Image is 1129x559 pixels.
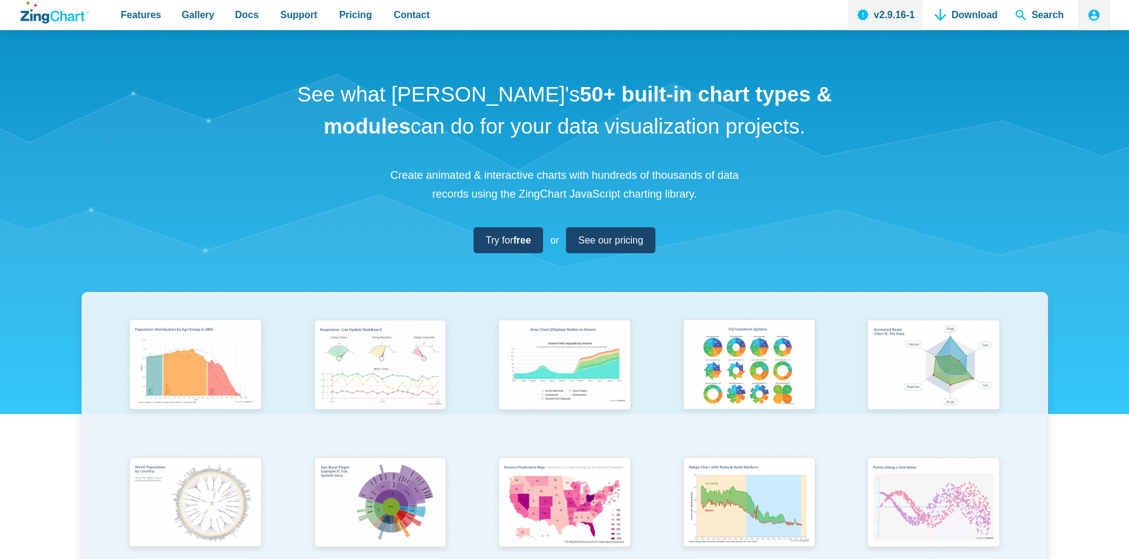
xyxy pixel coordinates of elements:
img: Population Distribution by Age Group in 2052 [121,314,269,419]
a: Responsive Live Update Dashboard [288,314,472,451]
span: See our pricing [578,232,643,248]
img: Range Chart with Rultes & Scale Markers [675,451,823,557]
img: Animated Radar Chart ft. Pet Data [860,314,1007,419]
p: Create animated & interactive charts with hundreds of thousands of data records using the ZingCha... [384,166,746,203]
img: Election Predictions Map [491,451,638,557]
strong: 50+ built-in chart types & modules [324,82,832,138]
span: Gallery [182,7,214,23]
a: Try forfree [474,227,543,253]
a: Area Chart (Displays Nodes on Hover) [472,314,657,451]
a: See our pricing [566,227,655,253]
span: Try for [486,232,531,248]
a: Population Distribution by Age Group in 2052 [103,314,288,451]
a: ZingChart Logo. Click to return to the homepage [21,1,89,24]
a: Animated Radar Chart ft. Pet Data [841,314,1026,451]
span: or [550,232,559,248]
span: Support [280,7,317,23]
h1: See what [PERSON_NAME]'s can do for your data visualization projects. [293,79,837,142]
strong: free [513,235,531,245]
img: Responsive Live Update Dashboard [306,314,454,419]
img: Sun Burst Plugin Example ft. File System Data [306,451,454,557]
span: Features [121,7,161,23]
img: Pie Transform Options [675,314,823,419]
span: Docs [235,7,259,23]
img: Points Along a Sine Wave [860,451,1007,557]
span: Contact [394,7,430,23]
span: Pricing [339,7,372,23]
a: Pie Transform Options [657,314,841,451]
img: Area Chart (Displays Nodes on Hover) [491,314,638,419]
img: World Population by Country [121,451,269,557]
